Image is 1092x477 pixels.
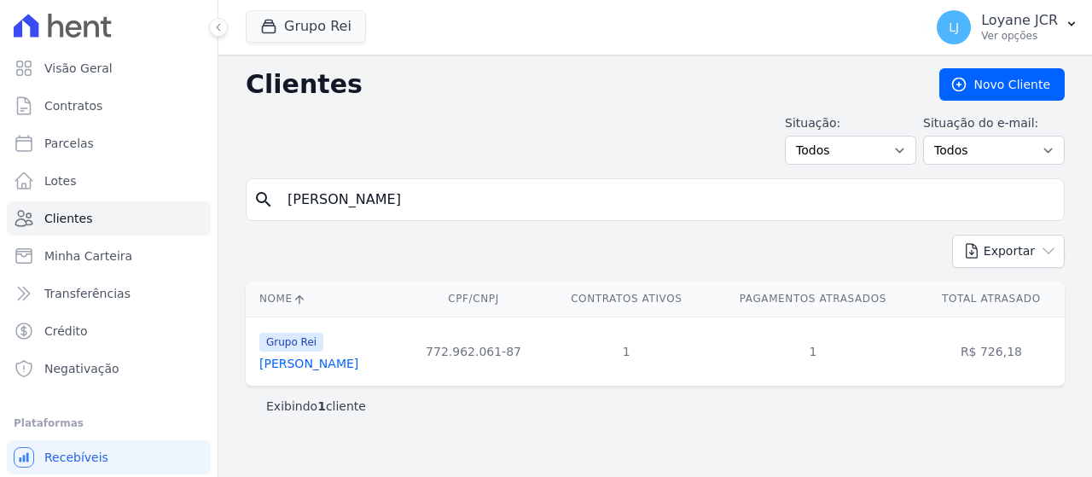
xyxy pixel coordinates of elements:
h2: Clientes [246,69,912,100]
span: Parcelas [44,135,94,152]
th: Pagamentos Atrasados [708,282,918,317]
span: Minha Carteira [44,247,132,265]
button: Grupo Rei [246,10,366,43]
span: LJ [949,21,959,33]
i: search [253,189,274,210]
span: Crédito [44,323,88,340]
td: 772.962.061-87 [402,317,544,386]
span: Recebíveis [44,449,108,466]
span: Clientes [44,210,92,227]
th: Nome [246,282,402,317]
a: Minha Carteira [7,239,211,273]
button: LJ Loyane JCR Ver opções [923,3,1092,51]
button: Exportar [952,235,1065,268]
b: 1 [317,399,326,413]
th: CPF/CNPJ [402,282,544,317]
a: Parcelas [7,126,211,160]
th: Contratos Ativos [545,282,708,317]
div: Plataformas [14,413,204,433]
input: Buscar por nome, CPF ou e-mail [277,183,1057,217]
a: Visão Geral [7,51,211,85]
a: Recebíveis [7,440,211,474]
a: Negativação [7,352,211,386]
td: 1 [545,317,708,386]
a: [PERSON_NAME] [259,357,358,370]
a: Crédito [7,314,211,348]
th: Total Atrasado [918,282,1065,317]
span: Contratos [44,97,102,114]
a: Clientes [7,201,211,236]
span: Negativação [44,360,119,377]
p: Loyane JCR [981,12,1058,29]
span: Transferências [44,285,131,302]
a: Contratos [7,89,211,123]
a: Lotes [7,164,211,198]
label: Situação: [785,114,916,132]
p: Ver opções [981,29,1058,43]
span: Visão Geral [44,60,113,77]
span: Grupo Rei [259,333,323,352]
td: R$ 726,18 [918,317,1065,386]
td: 1 [708,317,918,386]
p: Exibindo cliente [266,398,366,415]
a: Novo Cliente [939,68,1065,101]
a: Transferências [7,276,211,311]
label: Situação do e-mail: [923,114,1065,132]
span: Lotes [44,172,77,189]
